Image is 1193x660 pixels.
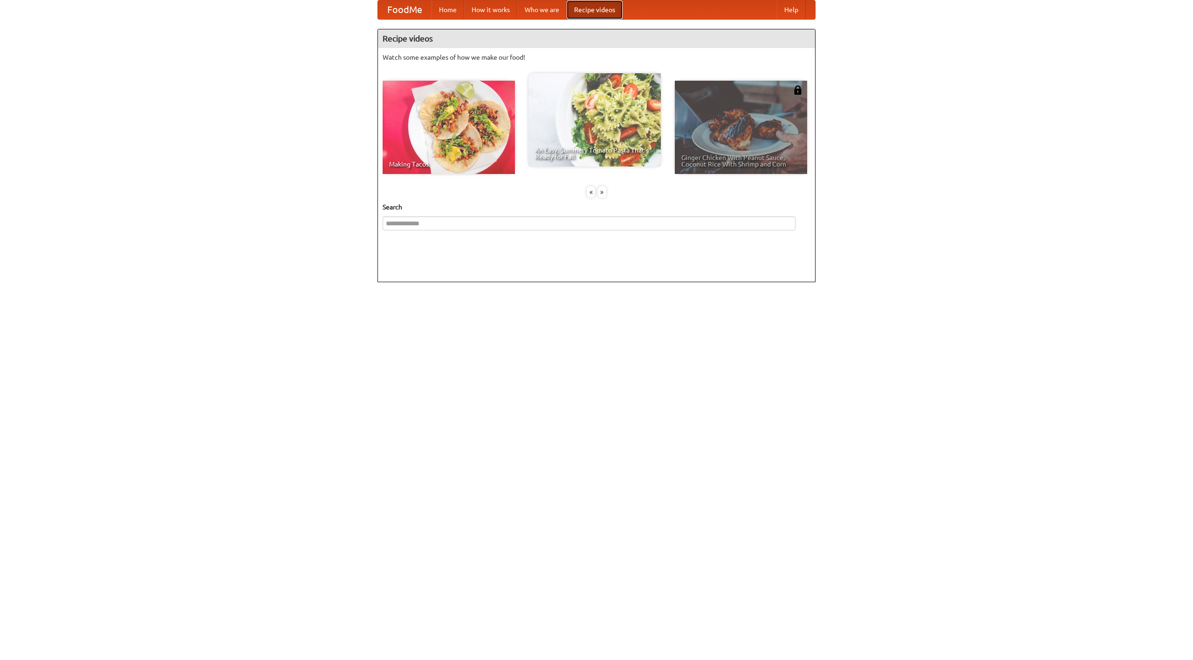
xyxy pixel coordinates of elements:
a: Help [777,0,806,19]
h5: Search [383,202,810,212]
span: An Easy, Summery Tomato Pasta That's Ready for Fall [535,147,654,160]
div: » [598,186,606,198]
a: Making Tacos [383,81,515,174]
a: An Easy, Summery Tomato Pasta That's Ready for Fall [528,73,661,167]
a: Recipe videos [567,0,623,19]
a: FoodMe [378,0,432,19]
span: Making Tacos [389,161,508,167]
a: How it works [464,0,517,19]
div: « [587,186,595,198]
h4: Recipe videos [378,29,815,48]
a: Home [432,0,464,19]
img: 483408.png [793,85,802,95]
p: Watch some examples of how we make our food! [383,53,810,62]
a: Who we are [517,0,567,19]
